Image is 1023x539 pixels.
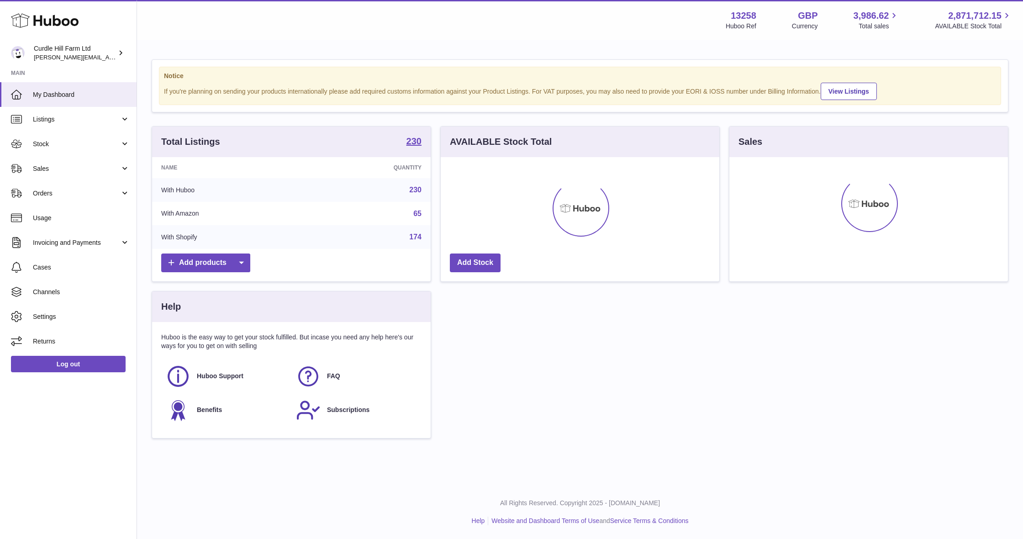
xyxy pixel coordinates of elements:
[11,46,25,60] img: miranda@diddlysquatfarmshop.com
[859,22,899,31] span: Total sales
[821,83,877,100] a: View Listings
[164,72,996,80] strong: Notice
[166,398,287,423] a: Benefits
[327,372,340,380] span: FAQ
[161,333,422,350] p: Huboo is the easy way to get your stock fulfilled. But incase you need any help here's our ways f...
[152,178,305,202] td: With Huboo
[152,225,305,249] td: With Shopify
[33,164,120,173] span: Sales
[161,136,220,148] h3: Total Listings
[33,214,130,222] span: Usage
[296,398,417,423] a: Subscriptions
[450,136,552,148] h3: AVAILABLE Stock Total
[33,312,130,321] span: Settings
[33,90,130,99] span: My Dashboard
[409,233,422,241] a: 174
[161,301,181,313] h3: Help
[164,81,996,100] div: If you're planning on sending your products internationally please add required customs informati...
[33,337,130,346] span: Returns
[738,136,762,148] h3: Sales
[197,372,243,380] span: Huboo Support
[11,356,126,372] a: Log out
[450,254,501,272] a: Add Stock
[854,10,889,22] span: 3,986.62
[327,406,369,414] span: Subscriptions
[33,140,120,148] span: Stock
[948,10,1002,22] span: 2,871,712.15
[854,10,900,31] a: 3,986.62 Total sales
[935,10,1012,31] a: 2,871,712.15 AVAILABLE Stock Total
[491,517,599,524] a: Website and Dashboard Terms of Use
[33,288,130,296] span: Channels
[731,10,756,22] strong: 13258
[34,44,116,62] div: Curdle Hill Farm Ltd
[798,10,817,22] strong: GBP
[406,137,422,146] strong: 230
[413,210,422,217] a: 65
[161,254,250,272] a: Add products
[197,406,222,414] span: Benefits
[34,53,183,61] span: [PERSON_NAME][EMAIL_ADDRESS][DOMAIN_NAME]
[296,364,417,389] a: FAQ
[166,364,287,389] a: Huboo Support
[33,189,120,198] span: Orders
[935,22,1012,31] span: AVAILABLE Stock Total
[33,263,130,272] span: Cases
[144,499,1016,507] p: All Rights Reserved. Copyright 2025 - [DOMAIN_NAME]
[792,22,818,31] div: Currency
[488,517,688,525] li: and
[610,517,689,524] a: Service Terms & Conditions
[472,517,485,524] a: Help
[33,115,120,124] span: Listings
[152,157,305,178] th: Name
[33,238,120,247] span: Invoicing and Payments
[409,186,422,194] a: 230
[406,137,422,148] a: 230
[152,202,305,226] td: With Amazon
[305,157,431,178] th: Quantity
[726,22,756,31] div: Huboo Ref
